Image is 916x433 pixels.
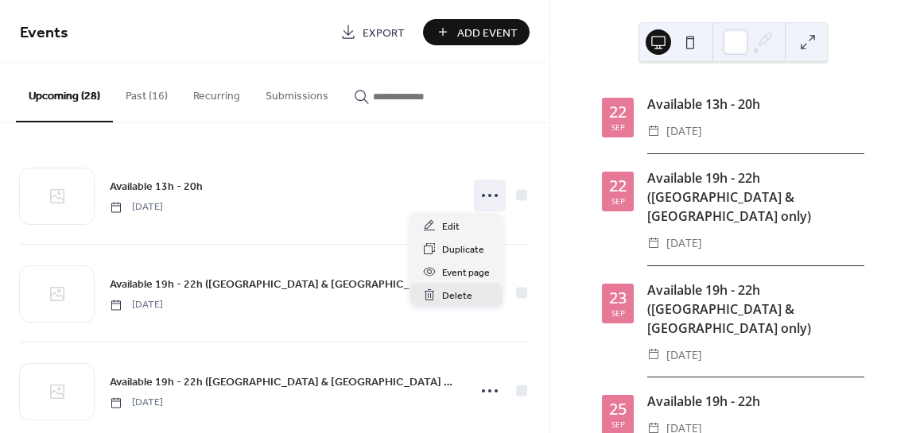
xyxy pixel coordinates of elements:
[666,346,702,365] span: [DATE]
[609,401,627,417] div: 25
[328,19,417,45] a: Export
[20,17,68,48] span: Events
[110,373,458,391] a: Available 19h - 22h ([GEOGRAPHIC_DATA] & [GEOGRAPHIC_DATA] only)
[647,168,864,226] div: Available 19h - 22h ([GEOGRAPHIC_DATA] & [GEOGRAPHIC_DATA] only)
[110,177,203,195] a: Available 13h - 20h
[363,25,405,41] span: Export
[442,218,460,235] span: Edit
[611,309,625,317] div: Sep
[647,122,660,141] div: ​
[110,298,163,312] span: [DATE]
[611,123,625,131] div: Sep
[647,95,864,114] div: Available 13h - 20h
[609,104,627,120] div: 22
[110,396,163,410] span: [DATE]
[611,420,625,428] div: Sep
[647,392,864,411] div: Available 19h - 22h
[180,64,253,121] button: Recurring
[666,234,702,253] span: [DATE]
[110,200,163,215] span: [DATE]
[609,178,627,194] div: 22
[253,64,341,121] button: Submissions
[647,346,660,365] div: ​
[423,19,530,45] button: Add Event
[442,242,484,258] span: Duplicate
[609,290,627,306] div: 23
[442,265,490,281] span: Event page
[666,122,702,141] span: [DATE]
[110,374,458,391] span: Available 19h - 22h ([GEOGRAPHIC_DATA] & [GEOGRAPHIC_DATA] only)
[647,234,660,253] div: ​
[110,179,203,195] span: Available 13h - 20h
[647,280,864,338] div: Available 19h - 22h ([GEOGRAPHIC_DATA] & [GEOGRAPHIC_DATA] only)
[16,64,113,122] button: Upcoming (28)
[442,288,472,304] span: Delete
[611,197,625,205] div: Sep
[457,25,518,41] span: Add Event
[110,275,458,293] a: Available 19h - 22h ([GEOGRAPHIC_DATA] & [GEOGRAPHIC_DATA] only)
[110,276,458,293] span: Available 19h - 22h ([GEOGRAPHIC_DATA] & [GEOGRAPHIC_DATA] only)
[113,64,180,121] button: Past (16)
